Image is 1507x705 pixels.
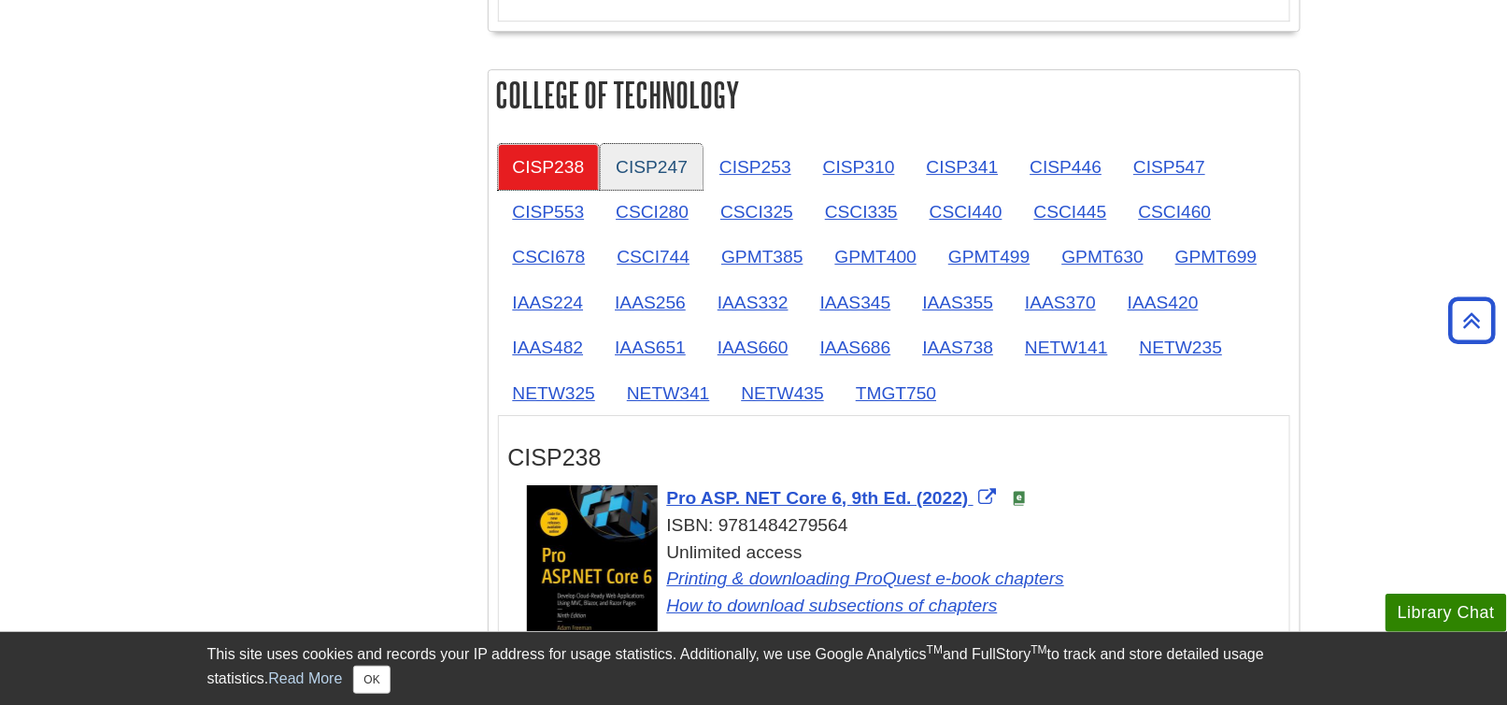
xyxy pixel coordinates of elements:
a: CISP553 [498,189,600,235]
a: CISP547 [1118,144,1220,190]
a: Read More [268,670,342,686]
a: NETW341 [612,370,725,416]
img: Cover Art [527,485,658,672]
button: Library Chat [1386,594,1507,632]
a: NETW325 [498,370,611,416]
a: IAAS482 [498,324,599,370]
a: CISP446 [1015,144,1116,190]
a: CSCI678 [498,234,601,280]
a: Link opens in new window [667,488,1001,508]
a: IAAS224 [498,280,599,325]
a: CSCI744 [602,234,704,280]
a: CISP253 [704,144,806,190]
a: CISP310 [808,144,910,190]
a: IAAS420 [1113,280,1214,325]
h3: CISP238 [508,444,1280,471]
a: GPMT699 [1160,234,1272,280]
a: IAAS355 [908,280,1009,325]
a: IAAS660 [703,324,803,370]
div: ISBN: 9781484279564 [527,512,1280,540]
h2: College of Technology [489,70,1300,120]
a: CSCI445 [1019,189,1122,235]
div: Unlimited access [527,540,1280,620]
a: IAAS332 [703,280,803,325]
a: IAAS256 [600,280,701,325]
sup: TM [1031,643,1047,656]
a: GPMT385 [706,234,817,280]
a: GPMT630 [1047,234,1159,280]
a: CSCI325 [705,189,808,235]
a: CSCI280 [601,189,704,235]
div: This site uses cookies and records your IP address for usage statistics. Additionally, we use Goo... [207,643,1301,694]
sup: TM [927,643,943,656]
a: TMGT750 [841,370,951,416]
a: CSCI460 [1124,189,1227,235]
a: Link opens in new window [667,596,998,615]
a: NETW141 [1010,324,1123,370]
a: IAAS651 [600,324,701,370]
img: e-Book [1012,491,1027,506]
a: GPMT499 [933,234,1045,280]
a: Link opens in new window [667,568,1065,588]
a: CISP341 [912,144,1014,190]
a: CISP238 [498,144,600,190]
a: CSCI335 [810,189,913,235]
a: GPMT400 [820,234,931,280]
a: NETW235 [1125,324,1238,370]
a: IAAS345 [805,280,906,325]
span: Pro ASP. NET Core 6, 9th Ed. (2022) [667,488,969,508]
a: NETW435 [727,370,840,416]
a: CSCI440 [915,189,1017,235]
a: IAAS370 [1010,280,1111,325]
button: Close [353,666,390,694]
a: IAAS686 [805,324,906,370]
a: Back to Top [1443,308,1502,333]
a: IAAS738 [908,324,1009,370]
a: CISP247 [601,144,703,190]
